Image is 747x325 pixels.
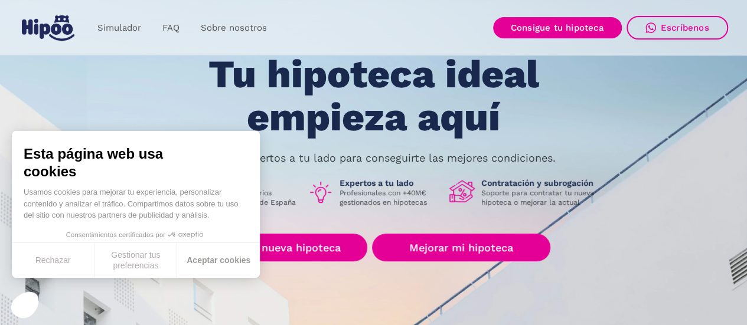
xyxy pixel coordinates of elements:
a: home [19,11,77,45]
a: Escríbenos [627,16,728,40]
p: Profesionales con +40M€ gestionados en hipotecas [340,188,440,207]
p: Nuestros expertos a tu lado para conseguirte las mejores condiciones. [192,153,556,163]
h1: Expertos a tu lado [340,178,440,188]
a: FAQ [152,17,190,40]
a: Mejorar mi hipoteca [372,234,550,261]
a: Consigue tu hipoteca [493,17,622,38]
a: Sobre nosotros [190,17,278,40]
a: Simulador [87,17,152,40]
p: Soporte para contratar tu nueva hipoteca o mejorar la actual [481,188,603,207]
div: Escríbenos [661,22,709,33]
a: Buscar nueva hipoteca [197,234,367,261]
h1: Contratación y subrogación [481,178,603,188]
h1: Tu hipoteca ideal empieza aquí [149,53,597,139]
